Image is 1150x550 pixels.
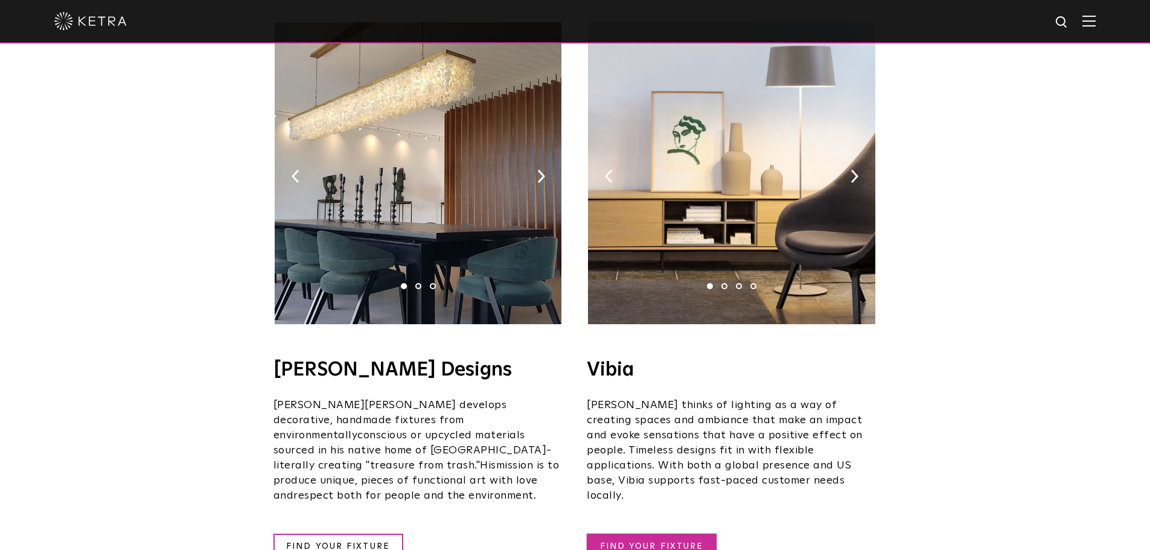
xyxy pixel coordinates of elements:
[273,360,563,380] h4: [PERSON_NAME] Designs​
[275,22,561,324] img: Pikus_KetraReadySolutions-02.jpg
[292,170,299,183] img: arrow-left-black.svg
[293,490,536,501] span: respect both for people and the environment.
[273,400,365,411] span: [PERSON_NAME]
[1082,15,1096,27] img: Hamburger%20Nav.svg
[537,170,545,183] img: arrow-right-black.svg
[273,460,560,501] span: mission is to produce unique, pieces of functional art with love and
[605,170,613,183] img: arrow-left-black.svg
[273,400,507,441] span: develops decorative, handmade fixtures from environmentally
[1055,15,1070,30] img: search icon
[273,430,552,471] span: conscious or upcycled materials sourced in his native home of [GEOGRAPHIC_DATA]- literally creati...
[851,170,858,183] img: arrow-right-black.svg
[588,22,875,324] img: VIBIA_KetraReadySolutions-02.jpg
[480,460,496,471] span: His
[365,400,456,411] span: [PERSON_NAME]
[587,360,877,380] h4: Vibia
[54,12,127,30] img: ketra-logo-2019-white
[587,398,877,504] p: [PERSON_NAME] thinks of lighting as a way of creating spaces and ambiance that make an impact and...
